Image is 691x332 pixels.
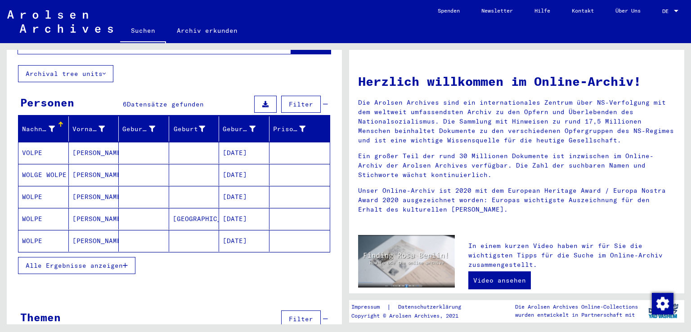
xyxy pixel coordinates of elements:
div: Geburt‏ [173,122,219,136]
mat-cell: WOLPE [18,208,69,230]
p: wurden entwickelt in Partnerschaft mit [515,311,638,319]
div: | [351,302,472,312]
p: Ein großer Teil der rund 30 Millionen Dokumente ist inzwischen im Online-Archiv der Arolsen Archi... [358,151,675,180]
div: Geburtsname [122,122,169,136]
img: yv_logo.png [646,300,680,322]
mat-cell: [DATE] [219,230,269,252]
div: Geburtsname [122,124,155,134]
mat-cell: [GEOGRAPHIC_DATA] [169,208,220,230]
div: Nachname [22,122,68,136]
mat-cell: [PERSON_NAME] [69,164,119,186]
mat-header-cell: Geburt‏ [169,116,220,142]
div: Personen [20,94,74,111]
a: Video ansehen [468,271,531,289]
div: Vorname [72,124,105,134]
mat-header-cell: Geburtsdatum [219,116,269,142]
div: Geburt‏ [173,124,206,134]
mat-header-cell: Vorname [69,116,119,142]
button: Archival tree units [18,65,113,82]
div: Prisoner # [273,124,306,134]
mat-cell: WOLPE [18,186,69,208]
mat-cell: [DATE] [219,142,269,164]
mat-cell: [PERSON_NAME] [69,186,119,208]
img: Zustimmung ändern [652,293,673,314]
div: Geburtsdatum [223,122,269,136]
a: Impressum [351,302,387,312]
span: Datensätze gefunden [127,100,204,108]
mat-cell: [DATE] [219,208,269,230]
div: Zustimmung ändern [651,292,673,314]
div: Themen [20,309,61,325]
span: Alle Ergebnisse anzeigen [26,261,123,270]
div: Nachname [22,124,55,134]
mat-cell: WOLPE [18,230,69,252]
p: In einem kurzen Video haben wir für Sie die wichtigsten Tipps für die Suche im Online-Archiv zusa... [468,241,675,270]
button: Filter [281,310,321,328]
p: Copyright © Arolsen Archives, 2021 [351,312,472,320]
span: 6 [123,100,127,108]
div: Prisoner # [273,122,319,136]
div: Vorname [72,122,119,136]
a: Archiv erkunden [166,20,248,41]
img: Arolsen_neg.svg [7,10,113,33]
button: Alle Ergebnisse anzeigen [18,257,135,274]
mat-cell: VOLPE [18,142,69,164]
mat-header-cell: Geburtsname [119,116,169,142]
h1: Herzlich willkommen im Online-Archiv! [358,72,675,91]
p: Die Arolsen Archives sind ein internationales Zentrum über NS-Verfolgung mit dem weltweit umfasse... [358,98,675,145]
span: DE [662,8,672,14]
span: Filter [289,100,313,108]
mat-cell: [DATE] [219,164,269,186]
span: Filter [289,315,313,323]
mat-header-cell: Prisoner # [269,116,330,142]
a: Datenschutzerklärung [391,302,472,312]
mat-cell: [PERSON_NAME] [69,142,119,164]
p: Unser Online-Archiv ist 2020 mit dem European Heritage Award / Europa Nostra Award 2020 ausgezeic... [358,186,675,214]
p: Die Arolsen Archives Online-Collections [515,303,638,311]
div: Geburtsdatum [223,124,256,134]
mat-cell: [PERSON_NAME] [69,230,119,252]
mat-cell: [PERSON_NAME] [69,208,119,230]
button: Filter [281,96,321,113]
mat-cell: [DATE] [219,186,269,208]
img: video.jpg [358,235,455,288]
a: Suchen [120,20,166,43]
mat-cell: WOLGE WOLPE [18,164,69,186]
mat-header-cell: Nachname [18,116,69,142]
